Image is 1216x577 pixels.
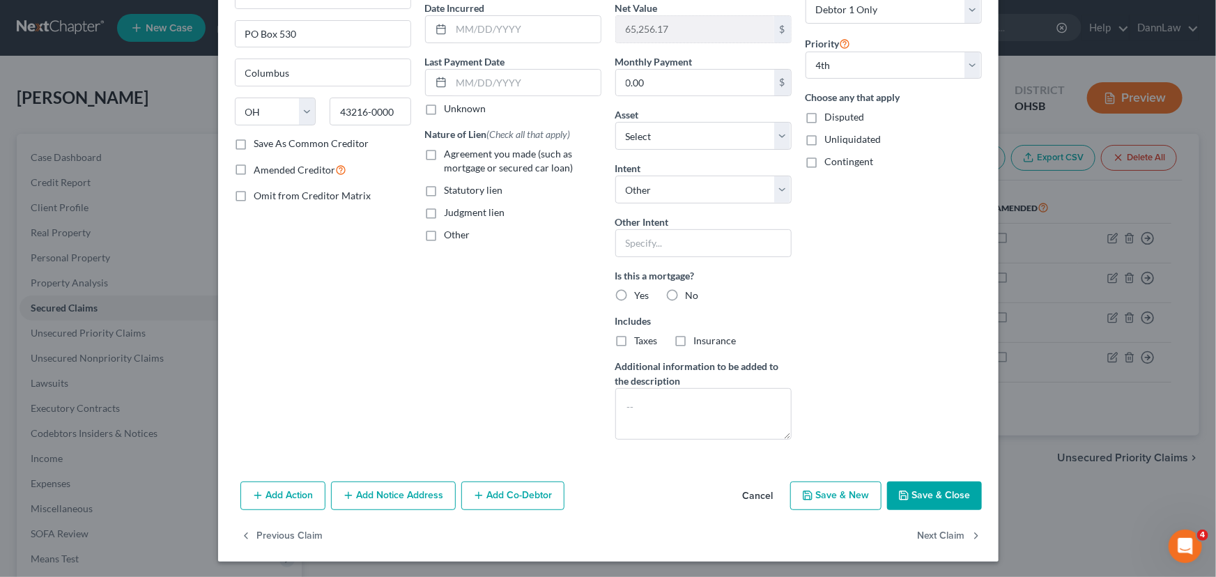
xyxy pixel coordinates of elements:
[425,54,505,69] label: Last Payment Date
[825,111,865,123] span: Disputed
[825,133,882,145] span: Unliquidated
[236,21,410,47] input: Apt, Suite, etc...
[774,70,791,96] div: $
[732,483,785,511] button: Cancel
[461,482,564,511] button: Add Co-Debtor
[806,35,851,52] label: Priority
[254,137,369,151] label: Save As Common Creditor
[616,16,774,43] input: 0.00
[615,314,792,328] label: Includes
[445,206,505,218] span: Judgment lien
[774,16,791,43] div: $
[445,148,574,174] span: Agreement you made (such as mortgage or secured car loan)
[615,229,792,257] input: Specify...
[445,102,486,116] label: Unknown
[254,164,336,176] span: Amended Creditor
[1197,530,1208,541] span: 4
[452,16,601,43] input: MM/DD/YYYY
[487,128,571,140] span: (Check all that apply)
[615,359,792,388] label: Additional information to be added to the description
[615,54,693,69] label: Monthly Payment
[616,70,774,96] input: 0.00
[635,289,649,301] span: Yes
[825,155,874,167] span: Contingent
[445,184,503,196] span: Statutory lien
[425,127,571,141] label: Nature of Lien
[887,482,982,511] button: Save & Close
[918,521,982,551] button: Next Claim
[615,1,658,15] label: Net Value
[240,521,323,551] button: Previous Claim
[331,482,456,511] button: Add Notice Address
[1169,530,1202,563] iframe: Intercom live chat
[806,90,982,105] label: Choose any that apply
[615,109,639,121] span: Asset
[236,59,410,86] input: Enter city...
[240,482,325,511] button: Add Action
[425,1,485,15] label: Date Incurred
[790,482,882,511] button: Save & New
[686,289,699,301] span: No
[615,215,669,229] label: Other Intent
[615,268,792,283] label: Is this a mortgage?
[635,334,658,346] span: Taxes
[445,229,470,240] span: Other
[615,161,641,176] label: Intent
[452,70,601,96] input: MM/DD/YYYY
[330,98,411,125] input: Enter zip...
[254,190,371,201] span: Omit from Creditor Matrix
[694,334,737,346] span: Insurance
